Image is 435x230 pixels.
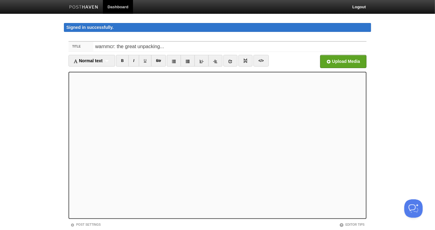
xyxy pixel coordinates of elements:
iframe: Help Scout Beacon - Open [404,199,423,218]
img: Posthaven-bar [69,5,98,10]
a: B [116,55,129,67]
del: Str [156,59,161,63]
a: </> [253,55,268,67]
a: I [128,55,139,67]
div: Signed in successfully. [64,23,371,32]
label: Title [69,42,93,52]
a: Editor Tips [339,223,365,226]
a: Str [151,55,166,67]
a: Post Settings [70,223,101,226]
span: Normal text [73,58,103,63]
img: pagebreak-icon.png [243,59,248,63]
a: U [139,55,151,67]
